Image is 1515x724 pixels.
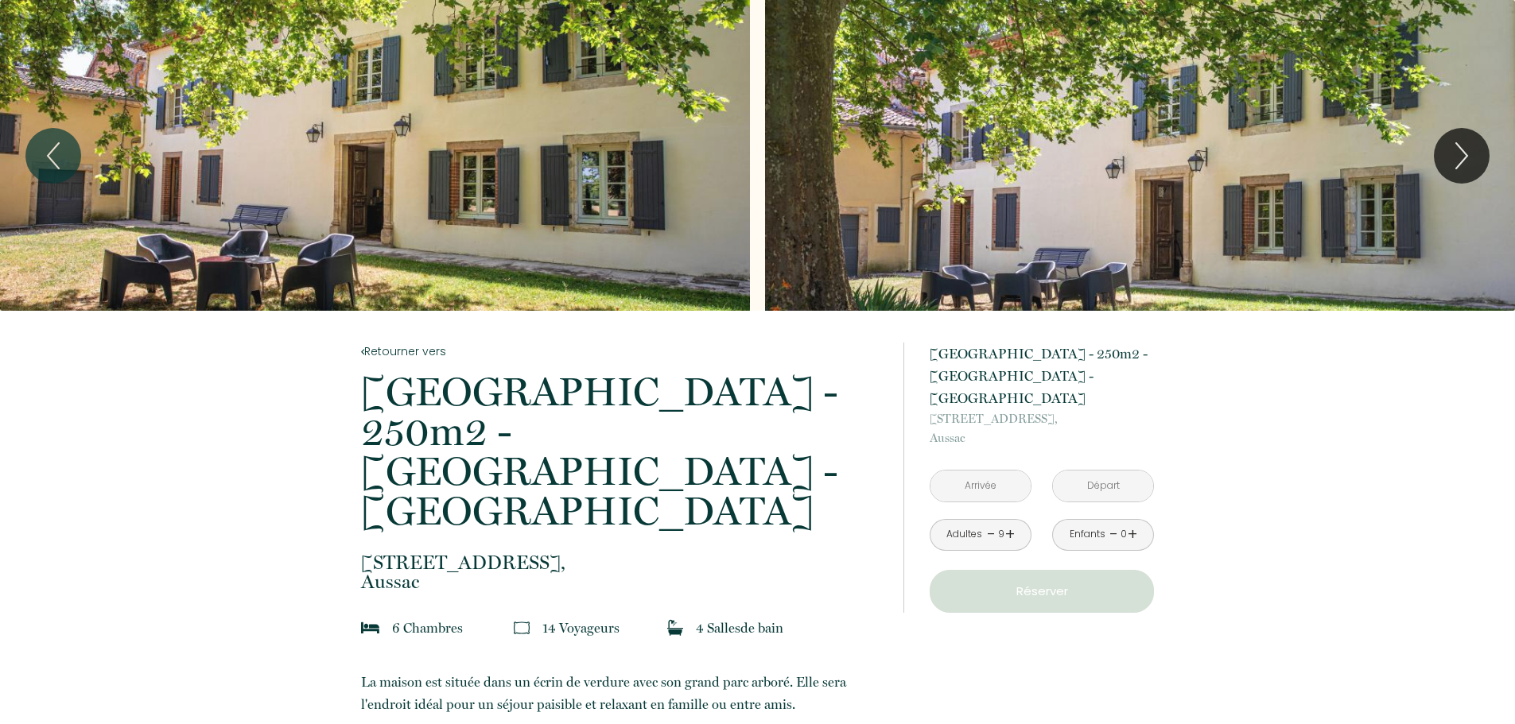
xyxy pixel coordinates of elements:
p: 6 Chambre [392,617,463,639]
div: Enfants [1070,527,1105,542]
span: [STREET_ADDRESS], [361,553,883,572]
p: 4 Salle de bain [696,617,783,639]
button: Next [1434,128,1490,184]
div: Adultes [946,527,982,542]
p: [GEOGRAPHIC_DATA] - 250m2 - [GEOGRAPHIC_DATA] - [GEOGRAPHIC_DATA] [361,372,883,531]
span: s [457,620,463,636]
a: - [1109,522,1118,547]
a: + [1128,522,1137,547]
a: - [987,522,996,547]
input: Arrivée [930,470,1031,501]
span: s [735,620,740,636]
a: Retourner vers [361,343,883,360]
a: + [1005,522,1015,547]
input: Départ [1053,470,1153,501]
p: Aussac [361,553,883,591]
span: [STREET_ADDRESS], [930,409,1154,428]
div: 9 [997,527,1005,542]
button: Previous [25,128,81,184]
p: La maison est située dans un écrin de verdure avec son grand parc arboré. Elle sera l'endroit idé... [361,671,883,715]
span: s [614,620,620,636]
img: guests [514,620,530,636]
p: Aussac [930,409,1154,447]
div: 0 [1120,527,1128,542]
p: 14 Voyageur [542,617,620,639]
button: Réserver [930,570,1154,613]
p: [GEOGRAPHIC_DATA] - 250m2 - [GEOGRAPHIC_DATA] - [GEOGRAPHIC_DATA] [930,343,1154,409]
p: Réserver [935,582,1148,601]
